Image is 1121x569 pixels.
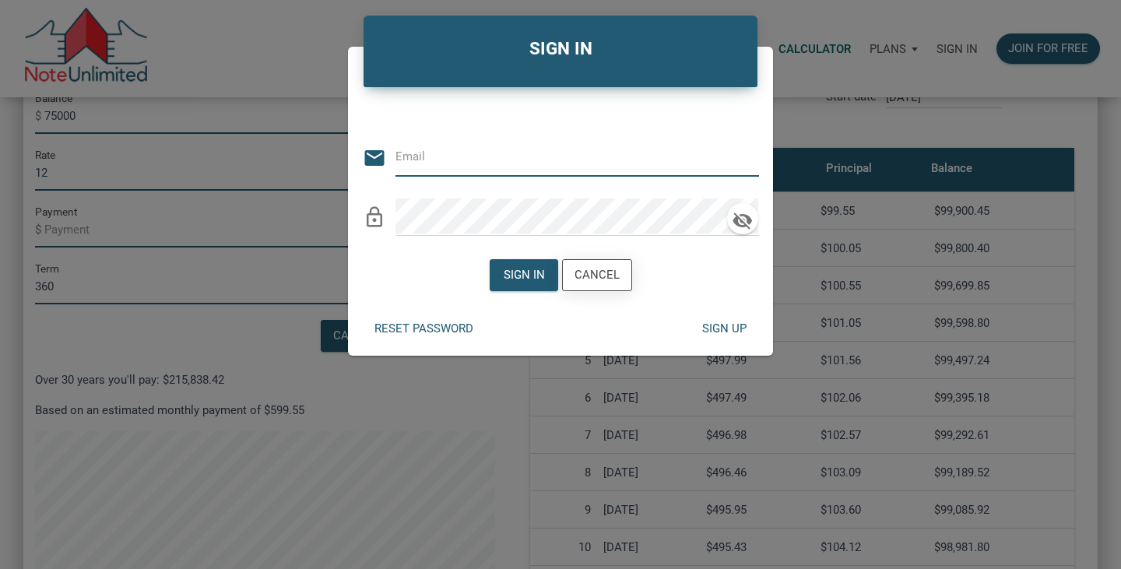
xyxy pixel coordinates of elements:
h4: SIGN IN [375,36,746,62]
div: Reset password [374,320,473,338]
input: Email [395,139,736,174]
button: Sign up [690,314,758,344]
button: Cancel [562,259,632,291]
i: email [363,146,386,170]
i: lock_outline [363,205,386,229]
button: Reset password [363,314,485,344]
div: Sign in [503,266,544,284]
div: Sign up [702,320,747,338]
button: Sign in [490,259,558,291]
div: Cancel [575,266,620,284]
